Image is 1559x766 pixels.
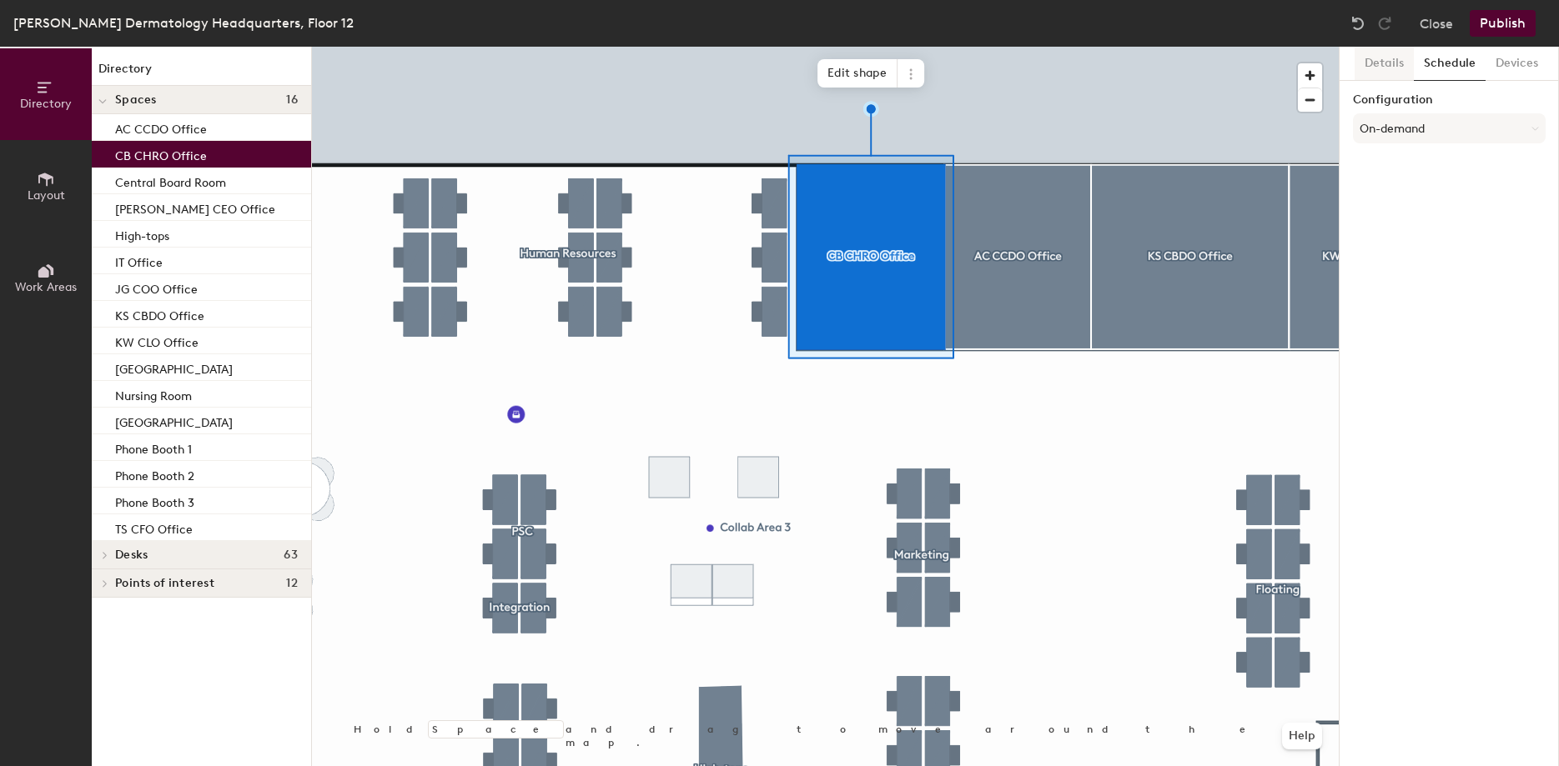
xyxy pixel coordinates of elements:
span: Layout [28,188,65,203]
label: Configuration [1353,93,1546,107]
button: On-demand [1353,113,1546,143]
p: [GEOGRAPHIC_DATA] [115,411,233,430]
button: Close [1420,10,1453,37]
span: Work Areas [15,280,77,294]
p: KS CBDO Office [115,304,204,323]
button: Devices [1486,47,1548,81]
div: [PERSON_NAME] Dermatology Headquarters, Floor 12 [13,13,354,33]
h1: Directory [92,60,311,86]
span: Desks [115,548,148,562]
p: Phone Booth 3 [115,491,194,510]
p: Phone Booth 2 [115,464,194,483]
p: TS CFO Office [115,518,193,537]
button: Schedule [1414,47,1486,81]
span: 16 [286,93,298,107]
p: KW CLO Office [115,331,199,350]
p: AC CCDO Office [115,118,207,137]
img: Redo [1376,15,1393,32]
span: 12 [286,577,298,590]
img: Undo [1350,15,1366,32]
p: Central Board Room [115,171,226,190]
p: CB CHRO Office [115,144,207,163]
p: [PERSON_NAME] CEO Office [115,198,275,217]
p: Phone Booth 1 [115,438,192,457]
span: 63 [284,548,298,562]
p: Nursing Room [115,384,192,403]
p: IT Office [115,251,163,270]
span: Points of interest [115,577,214,590]
button: Help [1282,723,1322,749]
span: Spaces [115,93,157,107]
button: Publish [1470,10,1536,37]
p: [GEOGRAPHIC_DATA] [115,358,233,377]
span: Edit shape [817,59,898,88]
span: Directory [20,97,72,111]
p: JG COO Office [115,278,198,297]
p: High-tops [115,224,169,243]
button: Details [1355,47,1414,81]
